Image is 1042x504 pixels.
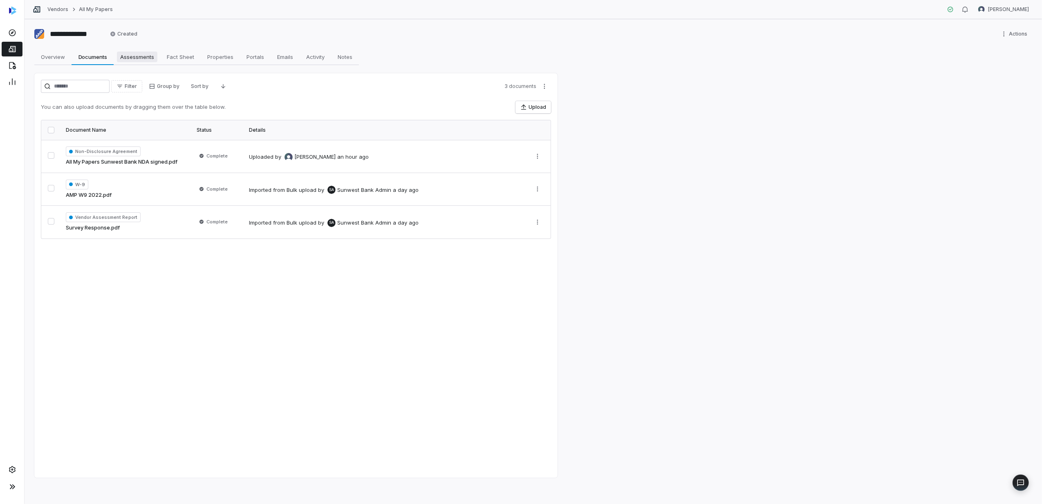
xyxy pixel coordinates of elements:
a: All My Papers [79,6,113,13]
div: Imported from Bulk upload [249,186,419,194]
span: Complete [206,186,228,192]
button: Brian Anderson avatar[PERSON_NAME] [973,3,1034,16]
span: Assessments [117,52,157,62]
div: a day ago [393,219,419,227]
span: Fact Sheet [164,52,198,62]
span: Sunwest Bank Admin [337,219,391,227]
div: by [318,219,391,227]
span: Sunwest Bank Admin [337,186,391,194]
span: Complete [206,218,228,225]
span: Non-Disclosure Agreement [66,146,141,156]
svg: Descending [220,83,226,90]
div: Imported from Bulk upload [249,219,419,227]
img: Brian Anderson avatar [285,153,293,161]
div: Status [197,127,239,133]
span: Complete [206,153,228,159]
button: Filter [111,80,142,92]
div: by [275,153,336,161]
a: All My Papers Sunwest Bank NDA signed.pdf [66,158,177,166]
span: SA [327,186,336,194]
div: Document Name [66,127,187,133]
a: Survey Response.pdf [66,224,120,232]
button: More actions [531,150,544,162]
a: Vendors [47,6,68,13]
p: You can also upload documents by dragging them over the table below. [41,103,226,111]
span: 3 documents [504,83,536,90]
span: Overview [38,52,68,62]
span: Notes [334,52,356,62]
button: More actions [531,183,544,195]
span: Created [110,31,137,37]
img: svg%3e [9,7,16,15]
div: by [318,186,391,194]
span: W-9 [66,180,88,189]
button: Descending [215,80,231,92]
span: [PERSON_NAME] [988,6,1029,13]
span: Portals [243,52,267,62]
span: [PERSON_NAME] [294,153,336,161]
div: Uploaded [249,153,369,161]
div: an hour ago [337,153,369,161]
span: Vendor Assessment Report [66,212,141,222]
button: Sort by [186,80,213,92]
button: More actions [998,28,1032,40]
span: Filter [125,83,137,90]
span: SA [327,219,336,227]
span: Emails [274,52,296,62]
span: Documents [75,52,110,62]
span: Activity [303,52,328,62]
div: a day ago [393,186,419,194]
button: Upload [515,101,551,113]
button: More actions [538,80,551,92]
div: Details [249,127,521,133]
img: Brian Anderson avatar [978,6,985,13]
a: AMP W9 2022.pdf [66,191,112,199]
button: More actions [531,216,544,228]
span: Properties [204,52,237,62]
button: Group by [144,80,184,92]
